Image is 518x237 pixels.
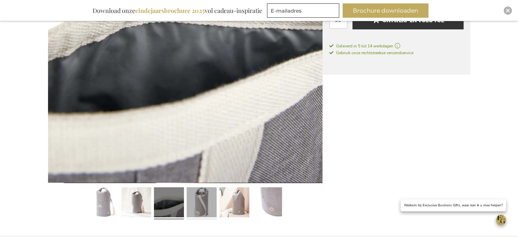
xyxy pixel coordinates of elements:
button: Brochure downloaden [343,3,428,18]
a: Peronalised Sortino Cooler Trunk - Grey [121,185,151,222]
a: Gebruik onze rechtstreekse verzendservice [329,49,413,56]
input: E-mailadres [267,3,339,18]
b: eindejaarsbrochure 2025 [135,6,205,15]
a: Peronalised Sortino Cooler Trunk - Grey [187,185,217,222]
div: Download onze vol cadeau-inspiratie [90,3,265,18]
img: Close [506,9,510,13]
a: Peronalised Sortino Cooler Trunk - Grey [154,185,184,222]
a: Peronalised Sortino Cooler Trunk - Grey [219,185,249,222]
div: Close [504,6,512,15]
form: marketing offers and promotions [267,3,341,20]
a: Peronalised Sortino Cooler Trunk - Grey [89,185,119,222]
a: Geleverd in 5 tot 14 werkdagen [329,43,464,49]
a: Peronalised Sortino Cooler Trunk - Grey [252,185,282,222]
span: Gebruik onze rechtstreekse verzendservice [329,50,413,56]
